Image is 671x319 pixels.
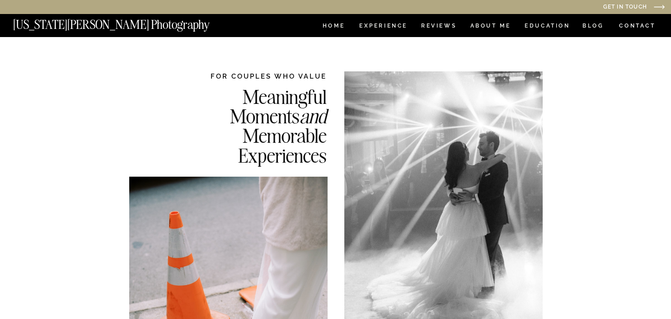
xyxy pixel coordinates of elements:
i: and [300,103,327,128]
a: REVIEWS [421,23,455,31]
a: BLOG [582,23,604,31]
a: EDUCATION [524,23,571,31]
a: [US_STATE][PERSON_NAME] Photography [13,19,240,26]
a: HOME [321,23,347,31]
a: Get in Touch [511,4,647,11]
a: ABOUT ME [470,23,511,31]
a: CONTACT [619,21,656,31]
h2: Meaningful Moments Memorable Experiences [184,87,327,164]
a: Experience [359,23,407,31]
h2: FOR COUPLES WHO VALUE [184,71,327,81]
